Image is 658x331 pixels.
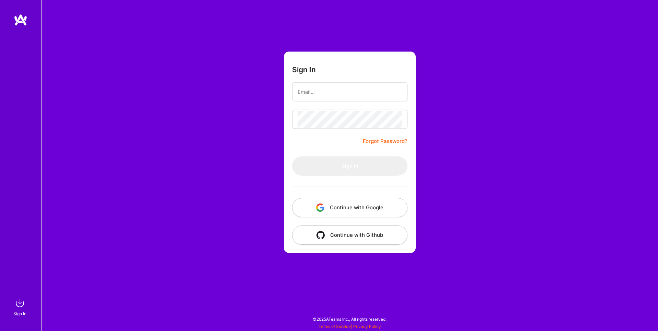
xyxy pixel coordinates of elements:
[13,296,27,310] img: sign in
[292,65,316,74] h3: Sign In
[292,198,407,217] button: Continue with Google
[363,137,407,145] a: Forgot Password?
[316,203,324,212] img: icon
[14,296,27,317] a: sign inSign In
[298,83,402,101] input: Email...
[319,324,351,329] a: Terms of Service
[316,231,325,239] img: icon
[319,324,381,329] span: |
[41,310,658,328] div: © 2025 ATeams Inc., All rights reserved.
[14,14,27,26] img: logo
[292,156,407,176] button: Sign In
[292,225,407,245] button: Continue with Github
[353,324,381,329] a: Privacy Policy
[13,310,26,317] div: Sign In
